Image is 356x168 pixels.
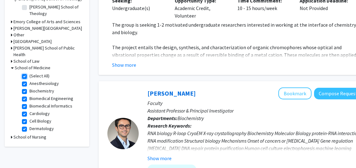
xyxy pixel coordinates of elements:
[13,45,83,58] h3: [PERSON_NAME] School of Public Health
[29,110,50,117] label: Cardiology
[29,80,59,87] label: Anesthesiology
[29,4,81,17] label: [PERSON_NAME] School of Theology
[147,155,172,162] button: Show more
[147,123,192,129] b: Research Keywords:
[112,4,165,12] div: Undergraduate(s)
[29,88,54,94] label: Biochemistry
[13,38,52,45] h3: [GEOGRAPHIC_DATA]
[13,134,46,140] h3: School of Nursing
[278,87,312,99] button: Add Charles Bou-Nader to Bookmarks
[29,133,69,139] label: Emergency Medicine
[29,73,49,79] label: (Select All)
[29,103,72,109] label: Biomedical Informatics
[13,58,39,65] h3: School of Law
[13,18,80,25] h3: Emory College of Arts and Sciences
[15,65,50,71] h3: School of Medicine
[13,25,82,32] h3: [PERSON_NAME][GEOGRAPHIC_DATA]
[147,115,178,121] b: Departments:
[147,89,196,97] a: [PERSON_NAME]
[112,61,136,69] button: Show more
[29,118,51,124] label: Cell Biology
[13,32,24,38] h3: Other
[29,95,73,102] label: Biomedical Engineering
[29,125,54,132] label: Dermatology
[5,140,27,163] iframe: Chat
[178,115,204,121] span: Biochemistry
